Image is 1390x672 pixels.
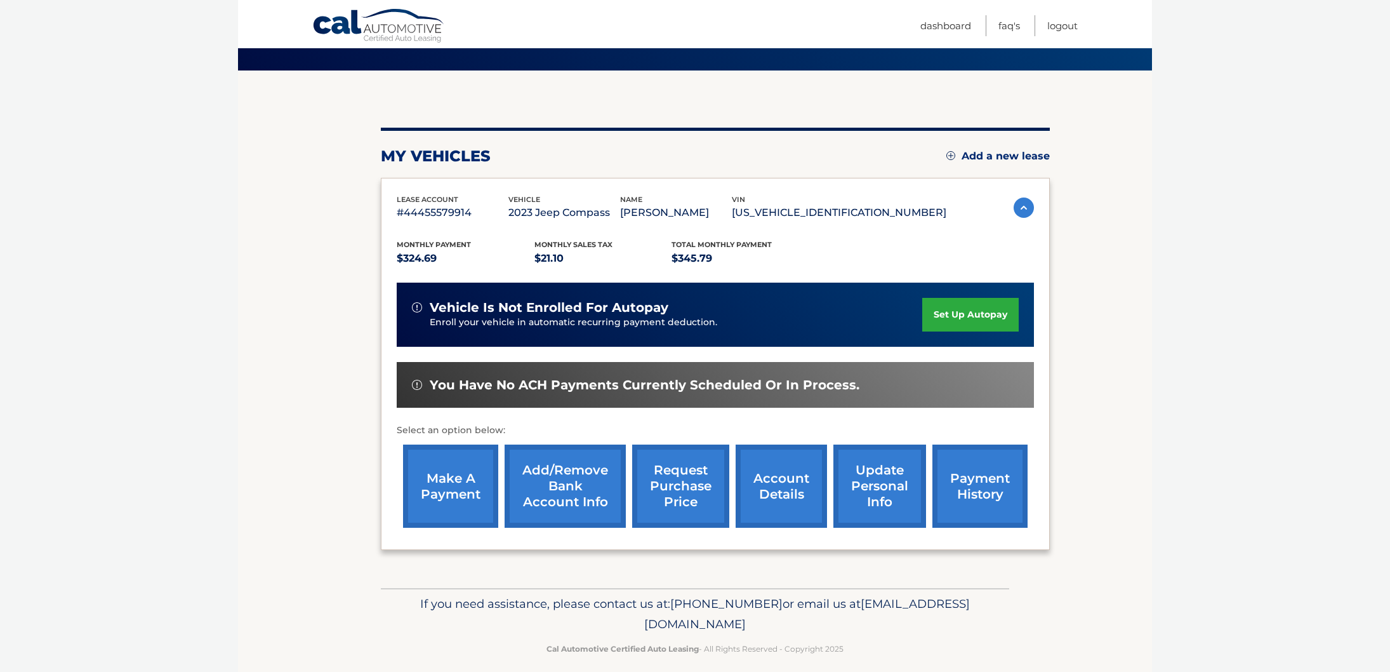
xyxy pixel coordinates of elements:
[732,204,946,222] p: [US_VEHICLE_IDENTIFICATION_NUMBER]
[1014,198,1034,218] img: accordion-active.svg
[397,250,534,267] p: $324.69
[397,204,508,222] p: #44455579914
[670,596,783,611] span: [PHONE_NUMBER]
[381,147,491,166] h2: my vehicles
[412,302,422,312] img: alert-white.svg
[397,423,1034,438] p: Select an option below:
[389,594,1001,635] p: If you need assistance, please contact us at: or email us at
[430,316,922,330] p: Enroll your vehicle in automatic recurring payment deduction.
[430,300,668,316] span: vehicle is not enrolled for autopay
[998,15,1020,36] a: FAQ's
[430,377,859,393] span: You have no ACH payments currently scheduled or in process.
[546,644,699,654] strong: Cal Automotive Certified Auto Leasing
[644,596,970,631] span: [EMAIL_ADDRESS][DOMAIN_NAME]
[946,151,955,160] img: add.svg
[833,445,926,528] a: update personal info
[312,8,446,45] a: Cal Automotive
[505,445,626,528] a: Add/Remove bank account info
[534,250,672,267] p: $21.10
[920,15,971,36] a: Dashboard
[620,195,642,204] span: name
[732,195,745,204] span: vin
[632,445,729,528] a: request purchase price
[534,240,612,249] span: Monthly sales Tax
[736,445,827,528] a: account details
[672,250,809,267] p: $345.79
[932,445,1028,528] a: payment history
[922,298,1019,332] a: set up autopay
[397,195,458,204] span: lease account
[620,204,732,222] p: [PERSON_NAME]
[1047,15,1078,36] a: Logout
[672,240,772,249] span: Total Monthly Payment
[508,195,540,204] span: vehicle
[389,642,1001,655] p: - All Rights Reserved - Copyright 2025
[403,445,498,528] a: make a payment
[946,150,1050,163] a: Add a new lease
[412,380,422,390] img: alert-white.svg
[397,240,471,249] span: Monthly Payment
[508,204,620,222] p: 2023 Jeep Compass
